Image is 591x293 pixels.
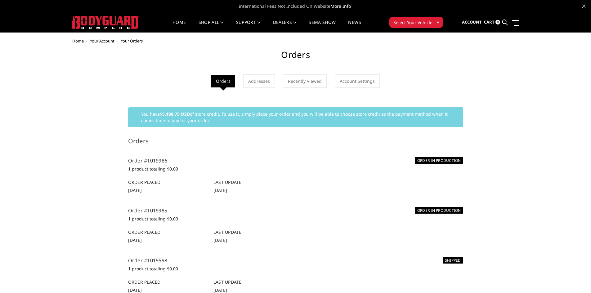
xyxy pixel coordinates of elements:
[495,20,500,24] span: 0
[213,279,292,285] h6: Last Update
[437,19,439,25] span: ▾
[211,75,235,87] li: Orders
[443,257,463,264] h6: SHIPPED
[335,74,380,88] a: Account Settings
[128,257,168,264] a: Order #1019598
[462,19,482,25] span: Account
[128,265,463,273] p: 1 product totaling $0.00
[462,14,482,31] a: Account
[389,17,443,28] button: Select Your Vehicle
[160,111,190,117] strong: $5,198.75 USD
[128,279,207,285] h6: Order Placed
[128,215,463,223] p: 1 product totaling $0.00
[393,19,432,26] span: Select Your Vehicle
[309,20,336,32] a: SEMA Show
[330,3,351,9] a: More Info
[213,179,292,185] h6: Last Update
[415,157,463,164] h6: ORDER IN PRODUCTION
[283,74,327,88] a: Recently Viewed
[213,187,227,193] span: [DATE]
[273,20,297,32] a: Dealers
[128,157,168,164] a: Order #1019986
[213,237,227,243] span: [DATE]
[484,14,500,31] a: Cart 0
[72,16,139,29] img: BODYGUARD BUMPERS
[348,20,361,32] a: News
[415,207,463,214] h6: ORDER IN PRODUCTION
[128,107,463,127] div: You have of store credit. To use it, simply place your order and you will be able to choose store...
[236,20,261,32] a: Support
[128,237,142,243] span: [DATE]
[90,38,114,44] a: Your Account
[128,165,463,173] p: 1 product totaling $0.00
[484,19,495,25] span: Cart
[213,229,292,235] h6: Last Update
[128,207,168,214] a: Order #1019985
[243,74,275,88] a: Addresses
[72,38,84,44] a: Home
[128,287,142,293] span: [DATE]
[128,179,207,185] h6: Order Placed
[213,287,227,293] span: [DATE]
[128,229,207,235] h6: Order Placed
[128,136,463,150] h3: Orders
[121,38,143,44] span: Your Orders
[172,20,186,32] a: Home
[199,20,224,32] a: shop all
[72,50,519,65] h1: Orders
[128,187,142,193] span: [DATE]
